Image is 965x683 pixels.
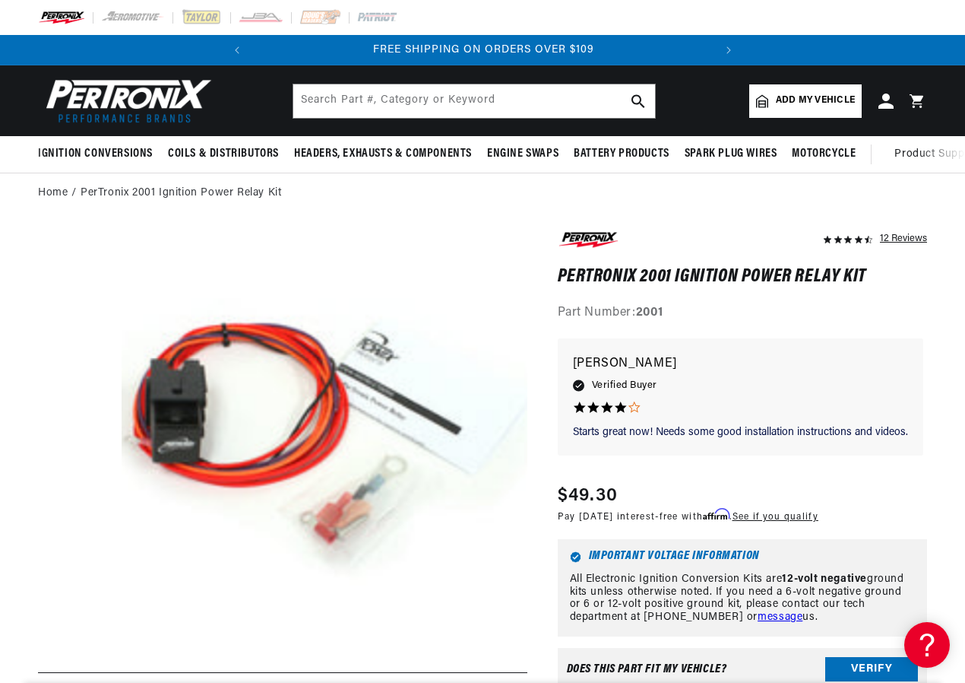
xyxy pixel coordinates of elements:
[573,425,908,440] p: Starts great now! Needs some good installation instructions and videos.
[286,136,479,172] summary: Headers, Exhausts & Components
[573,354,908,375] p: [PERSON_NAME]
[685,146,777,162] span: Spark Plug Wires
[570,551,916,563] h6: Important Voltage Information
[38,185,68,202] a: Home
[732,513,818,522] a: See if you qualify - Learn more about Affirm Financing (opens in modal)
[784,136,863,172] summary: Motorcycle
[160,136,286,172] summary: Coils & Distributors
[222,35,252,65] button: Translation missing: en.sections.announcements.previous_announcement
[713,35,744,65] button: Translation missing: en.sections.announcements.next_announcement
[38,146,153,162] span: Ignition Conversions
[558,482,619,510] span: $49.30
[566,136,677,172] summary: Battery Products
[567,663,727,675] div: Does This part fit My vehicle?
[38,229,527,643] media-gallery: Gallery Viewer
[479,136,566,172] summary: Engine Swaps
[293,84,655,118] input: Search Part #, Category or Keyword
[636,307,663,319] strong: 2001
[825,657,918,681] button: Verify
[792,146,856,162] span: Motorcycle
[776,94,855,108] span: Add my vehicle
[703,509,729,520] span: Affirm
[253,42,714,59] div: 2 of 2
[487,146,558,162] span: Engine Swaps
[574,146,669,162] span: Battery Products
[558,269,928,284] h1: PerTronix 2001 Ignition Power Relay Kit
[168,146,279,162] span: Coils & Distributors
[38,185,927,202] nav: breadcrumbs
[592,377,657,394] span: Verified Buyer
[880,229,927,247] div: 12 Reviews
[570,573,916,624] p: All Electronic Ignition Conversion Kits are ground kits unless otherwise noted. If you need a 6-v...
[38,75,213,127] img: Pertronix
[373,44,594,56] span: FREE SHIPPING ON ORDERS OVER $109
[253,42,714,59] div: Announcement
[749,84,862,118] a: Add my vehicle
[622,84,655,118] button: search button
[558,303,928,323] div: Part Number:
[38,136,160,172] summary: Ignition Conversions
[558,510,818,524] p: Pay [DATE] interest-free with .
[758,612,802,623] a: message
[782,573,867,585] strong: 12-volt negative
[294,146,472,162] span: Headers, Exhausts & Components
[677,136,785,172] summary: Spark Plug Wires
[81,185,281,202] a: PerTronix 2001 Ignition Power Relay Kit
